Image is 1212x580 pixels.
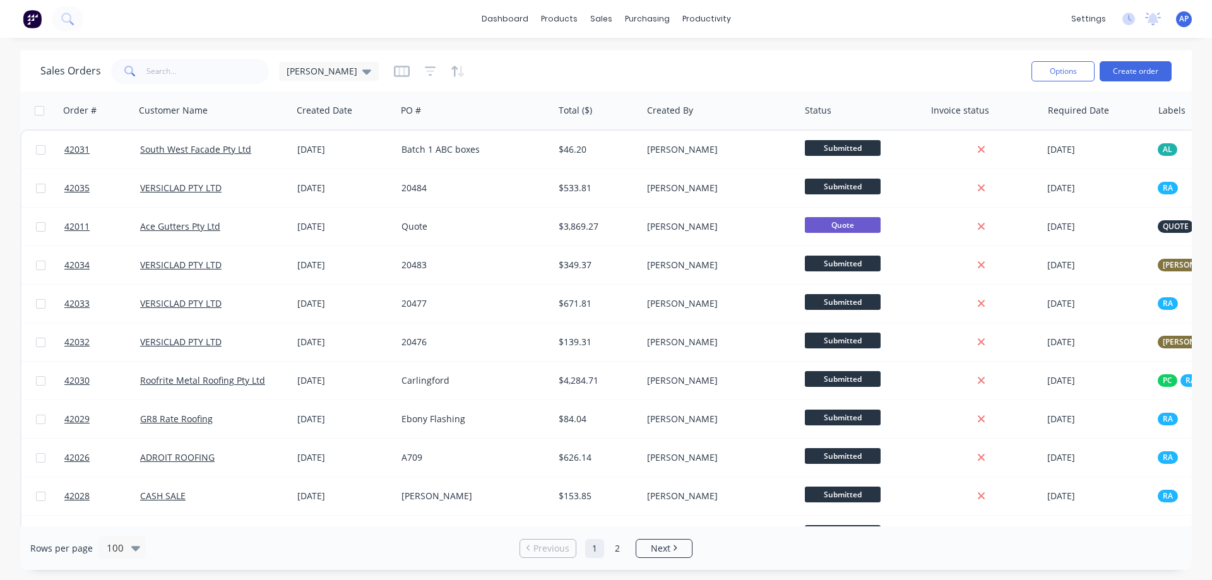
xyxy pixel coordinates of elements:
h1: Sales Orders [40,65,101,77]
div: $4,284.71 [559,374,633,387]
div: [DATE] [1047,451,1148,464]
div: [PERSON_NAME] [647,374,787,387]
div: $349.37 [559,259,633,271]
span: 42028 [64,490,90,502]
a: South West Facade Pty Ltd [140,143,251,155]
button: RA [1158,413,1178,425]
span: Submitted [805,487,881,502]
span: Submitted [805,410,881,425]
span: 42035 [64,182,90,194]
div: [DATE] [1047,490,1148,502]
button: RA [1158,297,1178,310]
div: [DATE] [1047,374,1148,387]
button: RA [1158,182,1178,194]
div: [DATE] [297,490,391,502]
div: A709 [401,451,542,464]
div: $671.81 [559,297,633,310]
div: PO # [401,104,421,117]
span: RA [1163,451,1173,464]
a: 42033 [64,285,140,323]
button: Options [1031,61,1095,81]
div: [DATE] [1047,336,1148,348]
div: [PERSON_NAME] [647,220,787,233]
span: RA [1163,413,1173,425]
a: VERSICLAD PTY LTD [140,259,222,271]
a: Next page [636,542,692,555]
span: [PERSON_NAME] [287,64,357,78]
span: Submitted [805,525,881,541]
span: RA [1163,182,1173,194]
div: Created By [647,104,693,117]
span: Submitted [805,140,881,156]
div: Batch 1 ABC boxes [401,143,542,156]
div: [PERSON_NAME] [647,297,787,310]
div: $626.14 [559,451,633,464]
div: $139.31 [559,336,633,348]
div: [DATE] [297,220,391,233]
a: 42034 [64,246,140,284]
a: dashboard [475,9,535,28]
div: settings [1065,9,1112,28]
a: Page 1 is your current page [585,539,604,558]
a: 42030 [64,362,140,399]
div: purchasing [619,9,676,28]
span: RA [1163,490,1173,502]
span: 42030 [64,374,90,387]
button: AL [1158,143,1177,156]
span: Quote [805,217,881,233]
div: [DATE] [297,143,391,156]
span: 42034 [64,259,90,271]
div: [DATE] [297,451,391,464]
a: Previous page [520,542,576,555]
a: 42035 [64,169,140,207]
div: products [535,9,584,28]
span: Submitted [805,333,881,348]
div: Total ($) [559,104,592,117]
input: Search... [146,59,270,84]
button: PCRA [1158,374,1201,387]
span: 42031 [64,143,90,156]
div: Status [805,104,831,117]
div: [DATE] [1047,143,1148,156]
a: 42027 [64,516,140,553]
div: Ebony Flashing [401,413,542,425]
div: Required Date [1048,104,1109,117]
div: [PERSON_NAME] [647,143,787,156]
div: [PERSON_NAME] [647,490,787,502]
a: VERSICLAD PTY LTD [140,297,222,309]
span: 42033 [64,297,90,310]
div: [PERSON_NAME] [401,490,542,502]
span: 42032 [64,336,90,348]
div: Invoice status [931,104,989,117]
div: [PERSON_NAME] [647,451,787,464]
div: Quote [401,220,542,233]
span: PC [1163,374,1172,387]
a: CASH SALE [140,490,186,502]
div: [DATE] [297,297,391,310]
img: Factory [23,9,42,28]
a: 42028 [64,477,140,515]
div: [DATE] [1047,413,1148,425]
div: [DATE] [1047,182,1148,194]
div: sales [584,9,619,28]
div: [PERSON_NAME] [647,336,787,348]
div: [DATE] [1047,220,1148,233]
a: 42031 [64,131,140,169]
a: Ace Gutters Pty Ltd [140,220,220,232]
span: 42029 [64,413,90,425]
span: Submitted [805,371,881,387]
a: 42026 [64,439,140,476]
div: Created Date [297,104,352,117]
button: Create order [1100,61,1172,81]
div: productivity [676,9,737,28]
div: [DATE] [297,374,391,387]
div: [DATE] [297,336,391,348]
div: [PERSON_NAME] [647,182,787,194]
a: 42032 [64,323,140,361]
div: Labels [1158,104,1185,117]
div: [PERSON_NAME] [647,413,787,425]
span: Submitted [805,448,881,464]
a: VERSICLAD PTY LTD [140,182,222,194]
div: 20476 [401,336,542,348]
div: $84.04 [559,413,633,425]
